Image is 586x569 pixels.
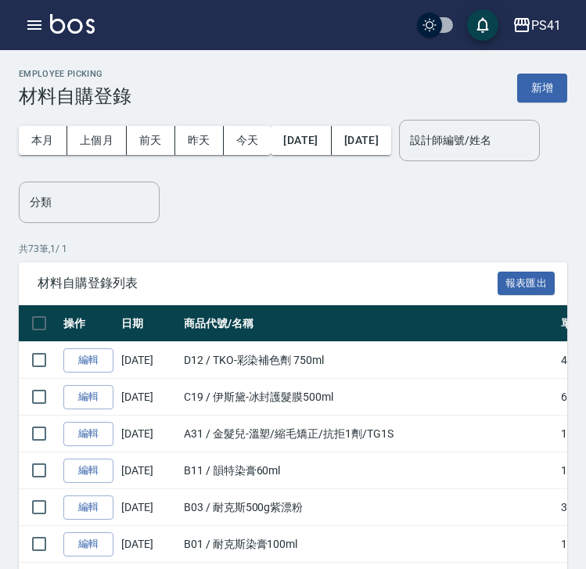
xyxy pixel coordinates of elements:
[506,9,567,41] button: PS41
[117,342,180,379] td: [DATE]
[175,126,224,155] button: 昨天
[180,379,557,416] td: C19 / 伊斯黛-冰封護髮膜500ml
[63,459,113,483] a: 編輯
[180,305,557,342] th: 商品代號/名稱
[63,532,113,556] a: 編輯
[67,126,127,155] button: 上個月
[19,242,567,256] p: 共 73 筆, 1 / 1
[180,526,557,563] td: B01 / 耐克斯染膏100ml
[180,416,557,452] td: A31 / 金髮兒-溫塑/縮毛矯正/抗拒1劑/TG1S
[517,80,567,95] a: 新增
[531,16,561,35] div: PS41
[117,452,180,489] td: [DATE]
[271,126,331,155] button: [DATE]
[38,275,498,291] span: 材料自購登錄列表
[59,305,117,342] th: 操作
[63,348,113,373] a: 編輯
[517,74,567,103] button: 新增
[180,452,557,489] td: B11 / 韻特染膏60ml
[180,342,557,379] td: D12 / TKO-彩染補色劑 750ml
[117,305,180,342] th: 日期
[117,379,180,416] td: [DATE]
[498,275,555,290] a: 報表匯出
[498,272,555,296] button: 報表匯出
[19,85,131,107] h3: 材料自購登錄
[50,14,95,34] img: Logo
[332,126,391,155] button: [DATE]
[127,126,175,155] button: 前天
[19,69,131,79] h2: Employee Picking
[180,489,557,526] td: B03 / 耐克斯500g紫漂粉
[224,126,271,155] button: 今天
[467,9,498,41] button: save
[117,526,180,563] td: [DATE]
[63,385,113,409] a: 編輯
[117,416,180,452] td: [DATE]
[117,489,180,526] td: [DATE]
[63,495,113,520] a: 編輯
[19,126,67,155] button: 本月
[63,422,113,446] a: 編輯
